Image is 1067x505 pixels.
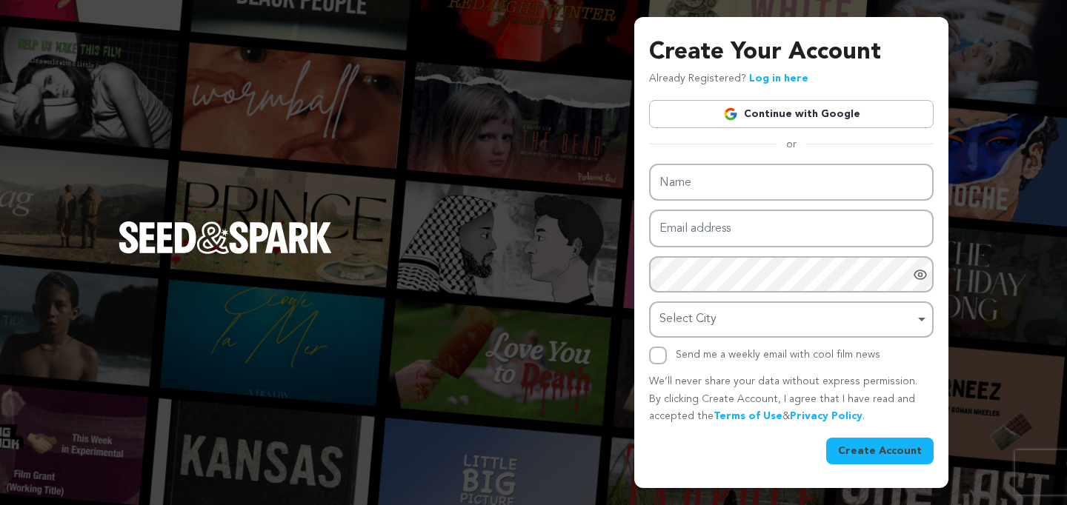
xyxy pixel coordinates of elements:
a: Terms of Use [714,411,782,421]
span: or [777,137,805,152]
a: Seed&Spark Homepage [119,221,332,284]
button: Create Account [826,438,934,464]
a: Show password as plain text. Warning: this will display your password on the screen. [913,267,928,282]
label: Send me a weekly email with cool film news [676,350,880,360]
p: Already Registered? [649,70,808,88]
img: Google logo [723,107,738,121]
a: Privacy Policy [790,411,862,421]
a: Log in here [749,73,808,84]
input: Email address [649,210,934,247]
p: We’ll never share your data without express permission. By clicking Create Account, I agree that ... [649,373,934,426]
div: Select City [659,309,914,330]
img: Seed&Spark Logo [119,221,332,254]
input: Name [649,164,934,201]
a: Continue with Google [649,100,934,128]
h3: Create Your Account [649,35,934,70]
